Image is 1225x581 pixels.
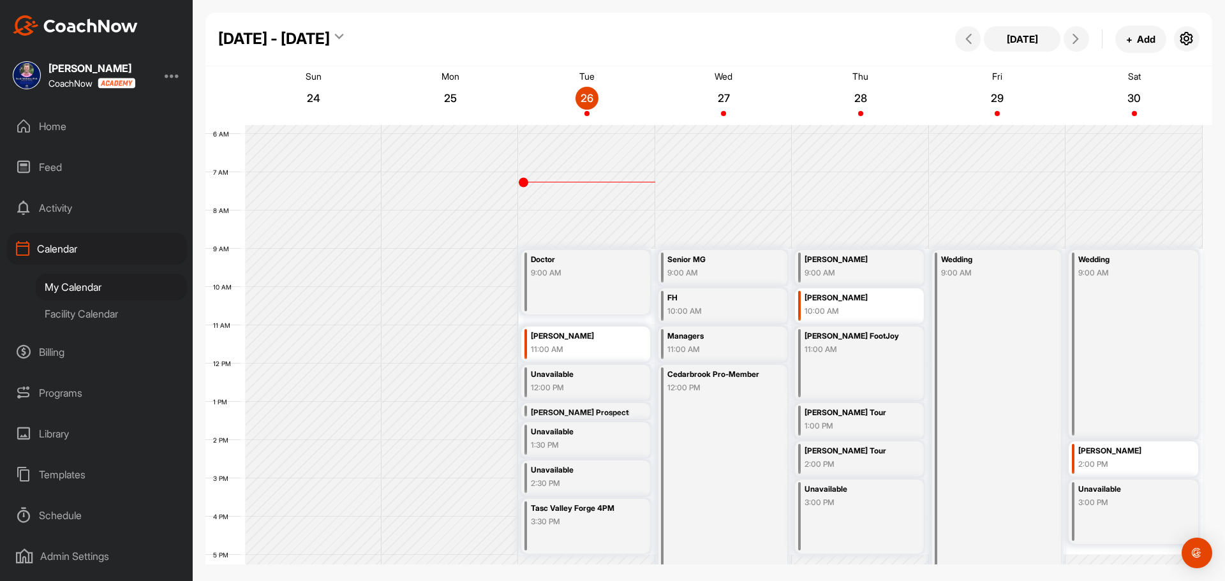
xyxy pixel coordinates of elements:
[1078,267,1177,279] div: 9:00 AM
[7,459,187,490] div: Templates
[306,71,322,82] p: Sun
[805,420,903,432] div: 1:00 PM
[7,377,187,409] div: Programs
[531,439,629,451] div: 1:30 PM
[205,551,241,559] div: 5 PM
[218,27,330,50] div: [DATE] - [DATE]
[667,382,766,393] div: 12:00 PM
[531,478,629,489] div: 2:30 PM
[1078,444,1177,459] div: [PERSON_NAME]
[575,92,598,105] p: 26
[986,92,1009,105] p: 29
[667,253,766,267] div: Senior MG
[1078,253,1177,267] div: Wedding
[805,482,903,497] div: Unavailable
[792,66,929,125] a: August 28, 2025
[382,66,518,125] a: August 25, 2025
[1078,459,1177,470] div: 2:00 PM
[941,267,1039,279] div: 9:00 AM
[1078,497,1177,508] div: 3:00 PM
[579,71,595,82] p: Tue
[531,344,629,355] div: 11:00 AM
[667,291,766,305] div: FH
[13,15,138,36] img: CoachNow
[1066,66,1203,125] a: August 30, 2025
[205,130,242,138] div: 6 AM
[531,406,629,420] div: [PERSON_NAME] Prospective Member
[7,336,187,368] div: Billing
[941,253,1039,267] div: Wedding
[439,92,462,105] p: 25
[667,267,766,279] div: 9:00 AM
[1123,92,1146,105] p: 30
[205,168,241,176] div: 7 AM
[205,436,241,444] div: 2 PM
[1126,33,1132,46] span: +
[805,267,903,279] div: 9:00 AM
[519,66,655,125] a: August 26, 2025
[805,444,903,459] div: [PERSON_NAME] Tour
[805,459,903,470] div: 2:00 PM
[205,321,243,329] div: 11 AM
[805,344,903,355] div: 11:00 AM
[667,344,766,355] div: 11:00 AM
[205,398,240,406] div: 1 PM
[805,329,903,344] div: [PERSON_NAME] FootJoy
[667,367,766,382] div: Cedarbrook Pro-Member
[805,406,903,420] div: [PERSON_NAME] Tour
[805,291,903,305] div: [PERSON_NAME]
[48,63,135,73] div: [PERSON_NAME]
[852,71,868,82] p: Thu
[984,26,1060,52] button: [DATE]
[7,418,187,450] div: Library
[205,283,244,291] div: 10 AM
[1115,26,1166,53] button: +Add
[531,425,629,439] div: Unavailable
[36,274,187,300] div: My Calendar
[245,66,382,125] a: August 24, 2025
[531,267,629,279] div: 9:00 AM
[667,329,766,344] div: Managers
[531,329,629,344] div: [PERSON_NAME]
[1078,482,1177,497] div: Unavailable
[7,540,187,572] div: Admin Settings
[7,499,187,531] div: Schedule
[7,151,187,183] div: Feed
[98,78,135,89] img: CoachNow acadmey
[531,382,629,393] div: 12:00 PM
[205,474,241,482] div: 3 PM
[205,245,242,253] div: 9 AM
[667,305,766,317] div: 10:00 AM
[531,501,629,516] div: Tasc Valley Forge 4PM
[805,253,903,267] div: [PERSON_NAME]
[805,305,903,317] div: 10:00 AM
[7,110,187,142] div: Home
[715,71,732,82] p: Wed
[13,61,41,89] img: square_40516db2916e8261e2cdf582b2492737.jpg
[655,66,792,125] a: August 27, 2025
[205,207,242,214] div: 8 AM
[849,92,872,105] p: 28
[1182,538,1212,568] div: Open Intercom Messenger
[7,233,187,265] div: Calendar
[36,300,187,327] div: Facility Calendar
[531,463,629,478] div: Unavailable
[531,253,629,267] div: Doctor
[805,497,903,508] div: 3:00 PM
[302,92,325,105] p: 24
[992,71,1002,82] p: Fri
[531,367,629,382] div: Unavailable
[929,66,1065,125] a: August 29, 2025
[712,92,735,105] p: 27
[7,192,187,224] div: Activity
[1128,71,1141,82] p: Sat
[205,360,244,367] div: 12 PM
[531,516,629,527] div: 3:30 PM
[205,513,241,520] div: 4 PM
[442,71,459,82] p: Mon
[48,78,135,89] div: CoachNow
